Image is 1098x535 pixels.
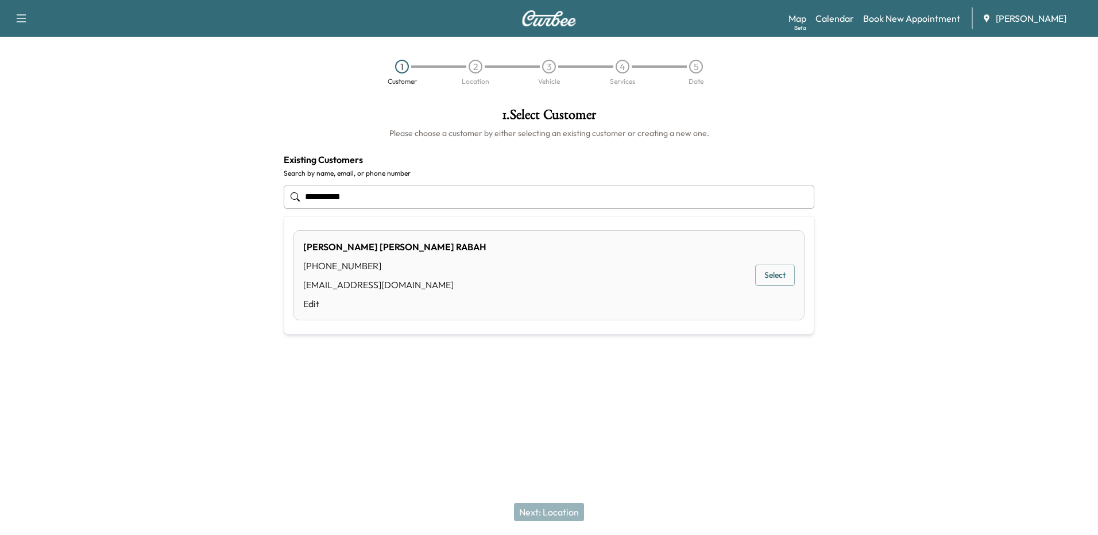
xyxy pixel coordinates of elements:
[303,297,486,311] a: Edit
[284,127,814,139] h6: Please choose a customer by either selecting an existing customer or creating a new one.
[755,265,795,286] button: Select
[788,11,806,25] a: MapBeta
[542,60,556,73] div: 3
[303,240,486,254] div: [PERSON_NAME] [PERSON_NAME] RABAH
[462,78,489,85] div: Location
[284,108,814,127] h1: 1 . Select Customer
[863,11,960,25] a: Book New Appointment
[689,78,703,85] div: Date
[616,60,629,73] div: 4
[815,11,854,25] a: Calendar
[469,60,482,73] div: 2
[996,11,1066,25] span: [PERSON_NAME]
[303,259,486,273] div: [PHONE_NUMBER]
[794,24,806,32] div: Beta
[303,278,486,292] div: [EMAIL_ADDRESS][DOMAIN_NAME]
[395,60,409,73] div: 1
[388,78,417,85] div: Customer
[521,10,577,26] img: Curbee Logo
[538,78,560,85] div: Vehicle
[610,78,635,85] div: Services
[689,60,703,73] div: 5
[284,153,814,166] h4: Existing Customers
[284,169,814,178] label: Search by name, email, or phone number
